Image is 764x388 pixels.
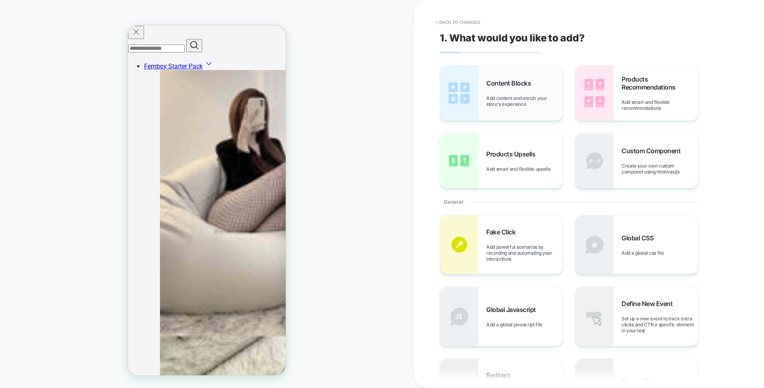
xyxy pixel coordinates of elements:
span: Add content and enrich your store's experience [486,95,563,107]
span: Redirect [486,371,514,379]
span: Add smart and flexible upsells [486,166,554,172]
span: Theme Test [622,377,660,385]
a: Show links [76,37,86,45]
span: Set up a new event to track extra clicks and CTR a specific element in your test [622,316,698,333]
div: General [440,189,698,215]
span: Content Blocks [486,79,535,87]
span: Create your own custom componet using html/css/js [622,163,698,175]
span: Global Javascript [486,306,540,314]
span: Products Recommendations [622,75,698,91]
span: Add a global css file [622,250,668,256]
a: Femboy Starter Pack [16,37,74,45]
span: Fake Click [486,228,519,236]
button: Search [58,14,74,27]
span: Custom Component [622,147,684,155]
span: Products Upsells [486,150,539,158]
span: Global CSS [622,234,657,242]
span: 1. What would you like to add? [440,32,585,44]
button: < Back to changes [432,16,484,29]
span: Add powerful scenarios by recording and automating your interactions [486,244,563,262]
span: Define New Event [622,300,676,308]
span: Add a global javascript file [486,322,546,328]
span: Add smart and flexible recommendations [622,99,698,111]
